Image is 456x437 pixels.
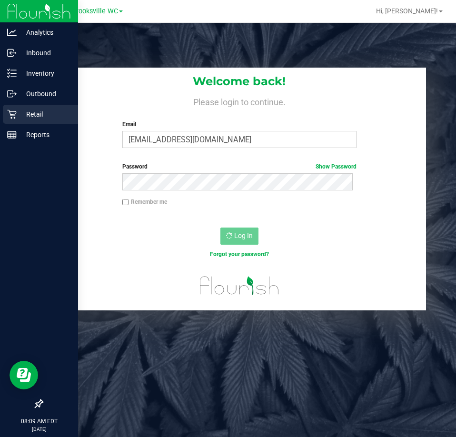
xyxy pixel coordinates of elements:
[193,268,286,303] img: flourish_logo.svg
[17,88,74,99] p: Outbound
[4,417,74,426] p: 08:09 AM EDT
[122,198,167,206] label: Remember me
[17,68,74,79] p: Inventory
[7,69,17,78] inline-svg: Inventory
[122,199,129,206] input: Remember me
[17,129,74,140] p: Reports
[122,120,357,129] label: Email
[210,251,269,258] a: Forgot your password?
[7,48,17,58] inline-svg: Inbound
[53,75,426,88] h1: Welcome back!
[122,163,148,170] span: Password
[17,27,74,38] p: Analytics
[17,109,74,120] p: Retail
[7,89,17,99] inline-svg: Outbound
[376,7,438,15] span: Hi, [PERSON_NAME]!
[10,361,38,389] iframe: Resource center
[7,109,17,119] inline-svg: Retail
[7,28,17,37] inline-svg: Analytics
[234,232,253,239] span: Log In
[72,7,118,15] span: Brooksville WC
[316,163,357,170] a: Show Password
[220,228,258,245] button: Log In
[4,426,74,433] p: [DATE]
[17,47,74,59] p: Inbound
[7,130,17,139] inline-svg: Reports
[53,95,426,107] h4: Please login to continue.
